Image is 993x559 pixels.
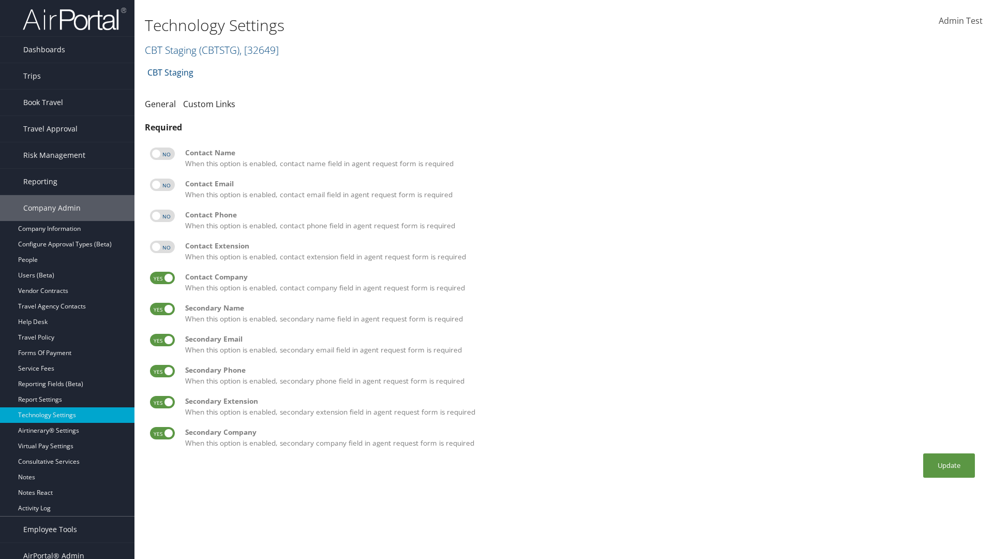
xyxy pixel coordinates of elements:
div: Secondary Company [185,427,977,437]
span: Risk Management [23,142,85,168]
div: Required [145,121,983,134]
div: Contact Phone [185,210,977,220]
a: Custom Links [183,98,235,110]
label: When this option is enabled, contact phone field in agent request form is required [185,210,977,231]
div: Secondary Name [185,303,977,313]
label: When this option is enabled, secondary phone field in agent request form is required [185,365,977,386]
span: Travel Approval [23,116,78,142]
a: CBT Staging [145,43,279,57]
label: When this option is enabled, contact name field in agent request form is required [185,148,977,169]
label: When this option is enabled, secondary extension field in agent request form is required [185,396,977,417]
div: Contact Name [185,148,977,158]
a: CBT Staging [147,62,193,83]
a: Admin Test [939,5,983,37]
span: Company Admin [23,195,81,221]
span: Trips [23,63,41,89]
span: ( CBTSTG ) [199,43,239,57]
label: When this option is enabled, contact company field in agent request form is required [185,272,977,293]
label: When this option is enabled, secondary company field in agent request form is required [185,427,977,448]
span: Book Travel [23,90,63,115]
img: airportal-logo.png [23,7,126,31]
a: General [145,98,176,110]
span: Employee Tools [23,517,77,542]
span: Reporting [23,169,57,195]
button: Update [923,453,975,478]
span: Admin Test [939,15,983,26]
span: , [ 32649 ] [239,43,279,57]
label: When this option is enabled, secondary name field in agent request form is required [185,303,977,324]
div: Contact Extension [185,241,977,251]
div: Secondary Extension [185,396,977,406]
span: Dashboards [23,37,65,63]
div: Contact Company [185,272,977,282]
h1: Technology Settings [145,14,703,36]
div: Secondary Email [185,334,977,344]
div: Secondary Phone [185,365,977,375]
label: When this option is enabled, contact email field in agent request form is required [185,179,977,200]
label: When this option is enabled, secondary email field in agent request form is required [185,334,977,355]
div: Contact Email [185,179,977,189]
label: When this option is enabled, contact extension field in agent request form is required [185,241,977,262]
